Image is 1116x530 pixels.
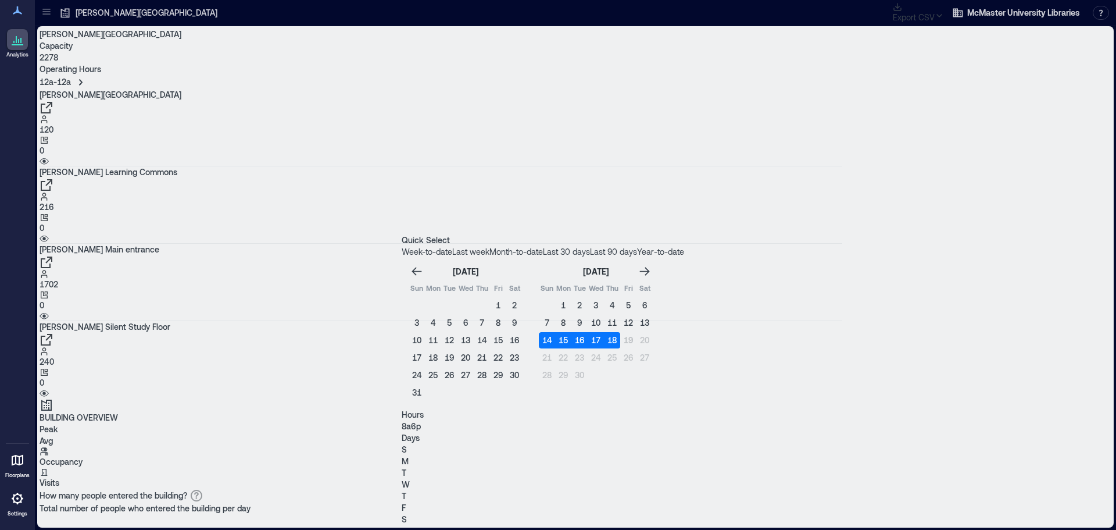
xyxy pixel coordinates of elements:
p: Peak [40,424,842,435]
button: 22 [555,350,571,366]
button: 29 [555,367,571,383]
p: Wed [588,283,604,293]
button: 14 [539,332,555,348]
button: Last week [452,246,489,258]
button: 15 [555,332,571,348]
button: 11 [425,332,441,348]
button: Week-to-date [402,246,452,258]
span: 8a [402,421,411,431]
button: 14 [474,332,490,348]
button: 3 [588,297,604,314]
span: 6p [411,421,421,431]
button: 20 [636,332,653,348]
button: 17 [588,332,604,348]
p: 240 [40,356,842,368]
span: McMaster University Libraries [967,7,1080,19]
p: S [402,444,684,456]
button: Year-to-date [637,246,684,258]
button: 4 [604,297,620,314]
button: 1 [555,297,571,314]
p: [PERSON_NAME][GEOGRAPHIC_DATA] [40,89,842,101]
th: Sunday [539,280,555,296]
button: 22 [490,350,506,366]
button: 21 [539,350,555,366]
p: Total number of people who entered the building per day [40,503,842,514]
p: Hours [402,409,684,421]
button: 18 [425,350,441,366]
p: 120 [40,124,842,136]
p: 0 [40,222,842,234]
p: Settings [8,510,27,517]
p: Tue [441,283,457,293]
p: [PERSON_NAME] Learning Commons [40,166,842,178]
p: M [402,456,684,467]
button: 23 [506,350,523,366]
p: [PERSON_NAME] Main entrance [40,244,842,255]
p: [PERSON_NAME] Silent Study Floor [40,321,842,333]
p: [PERSON_NAME][GEOGRAPHIC_DATA] [40,29,842,40]
button: 19 [441,350,457,366]
p: Thu [604,283,620,293]
button: 20 [457,350,474,366]
p: Fri [490,283,506,293]
p: Wed [457,283,474,293]
p: 2278 [40,52,842,63]
div: [DATE] [580,265,612,279]
p: BUILDING OVERVIEW [40,412,842,424]
th: Monday [425,280,441,296]
button: 6 [457,315,474,331]
p: Sat [636,283,653,293]
p: 1702 [40,279,842,290]
th: Saturday [636,280,653,296]
th: Sunday [409,280,425,296]
th: Tuesday [441,280,457,296]
p: Quick Select [402,234,684,246]
button: 27 [636,350,653,366]
th: Thursday [474,280,490,296]
button: 29 [490,367,506,383]
button: 5 [620,297,636,314]
button: 2 [506,297,523,314]
p: Mon [555,283,571,293]
th: Saturday [506,280,523,296]
p: Floorplans [5,472,30,479]
button: 24 [409,367,425,383]
button: 23 [571,350,588,366]
th: Friday [490,280,506,296]
div: [DATE] [449,265,482,279]
th: Thursday [604,280,620,296]
button: 12 [620,315,636,331]
p: 0 [40,145,842,156]
p: T [402,490,684,502]
button: Month-to-date [489,246,543,258]
p: Fri [620,283,636,293]
button: 30 [571,367,588,383]
button: 7 [539,315,555,331]
p: S [402,514,684,525]
button: 12 [441,332,457,348]
p: Days [402,432,684,444]
button: 9 [571,315,588,331]
button: 13 [457,332,474,348]
button: 15 [490,332,506,348]
button: Last 90 days [590,246,637,258]
button: 30 [506,367,523,383]
button: 10 [409,332,425,348]
p: Capacity [40,40,842,52]
button: Export CSV [893,2,935,23]
p: Mon [425,283,441,293]
button: 27 [457,367,474,383]
button: 17 [409,350,425,366]
p: Sun [409,283,425,293]
button: 11 [604,315,620,331]
p: [PERSON_NAME][GEOGRAPHIC_DATA] [76,7,217,19]
button: 1 [490,297,506,314]
p: Sun [539,283,555,293]
button: 25 [604,350,620,366]
p: T [402,467,684,479]
button: 26 [620,350,636,366]
th: Monday [555,280,571,296]
p: 0 [40,300,842,311]
button: 4 [425,315,441,331]
button: Go to next month [636,264,653,280]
